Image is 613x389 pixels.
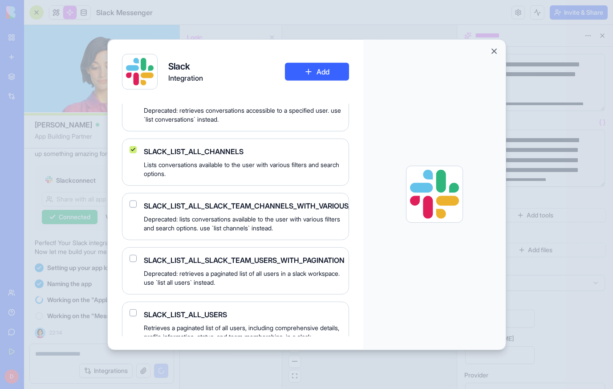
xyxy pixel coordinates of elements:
[490,46,499,55] button: Close
[144,214,341,232] span: Deprecated: lists conversations available to the user with various filters and search options. us...
[144,146,341,156] span: SLACK_LIST_ALL_CHANNELS
[168,72,203,83] span: Integration
[144,254,341,265] span: SLACK_LIST_ALL_SLACK_TEAM_USERS_WITH_PAGINATION
[144,269,341,287] span: Deprecated: retrieves a paginated list of all users in a slack workspace. use `list all users` in...
[144,160,341,178] span: Lists conversations available to the user with various filters and search options.
[285,62,349,80] button: Add
[144,106,341,123] span: Deprecated: retrieves conversations accessible to a specified user. use `list conversations` inst...
[144,200,341,211] span: SLACK_LIST_ALL_SLACK_TEAM_CHANNELS_WITH_VARIOUS_FILTERS
[144,309,341,319] span: SLACK_LIST_ALL_USERS
[144,323,341,350] span: Retrieves a paginated list of all users, including comprehensive details, profile information, st...
[168,60,203,72] h4: Slack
